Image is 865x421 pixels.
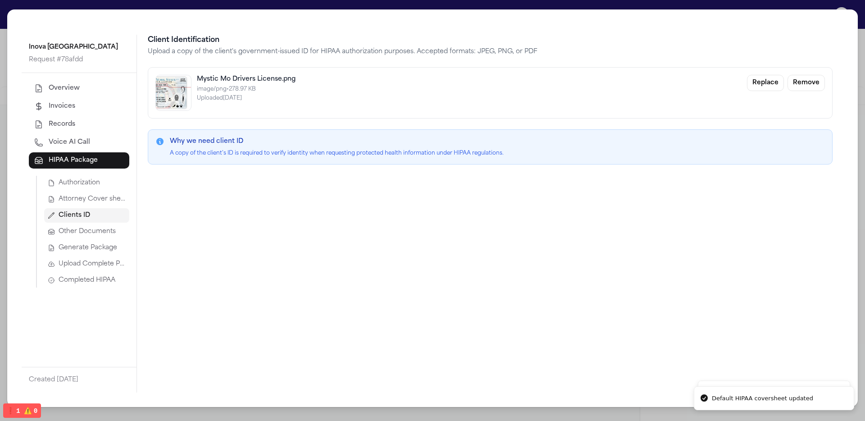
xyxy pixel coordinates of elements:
[44,192,129,206] button: Attorney Cover sheet
[59,243,117,252] span: Generate Package
[44,241,129,255] button: Generate Package
[197,86,296,93] p: image/png • 278.97 KB
[29,98,129,114] button: Invoices
[148,47,833,56] p: Upload a copy of the client's government-issued ID for HIPAA authorization purposes. Accepted for...
[59,276,115,285] span: Completed HIPAA
[29,134,129,151] button: Voice AI Call
[49,156,98,165] span: HIPAA Package
[49,138,90,147] span: Voice AI Call
[170,137,504,146] h3: Why we need client ID
[148,35,833,46] h3: Client Identification
[29,375,129,385] p: Created [DATE]
[59,211,90,220] span: Clients ID
[155,75,191,111] img: Client ID
[29,80,129,96] button: Overview
[44,224,129,239] button: Other Documents
[197,95,296,102] p: Uploaded [DATE]
[59,195,126,204] span: Attorney Cover sheet
[59,260,126,269] span: Upload Complete Package
[44,176,129,190] button: Authorization
[170,150,504,157] p: A copy of the client's ID is required to verify identity when requesting protected health informa...
[44,273,129,288] button: Completed HIPAA
[788,75,825,91] button: Remove
[49,102,75,111] span: Invoices
[29,152,129,169] button: HIPAA Package
[44,208,129,223] button: Clients ID
[44,257,129,271] button: Upload Complete Package
[29,42,129,53] p: Inova [GEOGRAPHIC_DATA]
[197,75,296,84] h4: Mystic Mo Drivers License.png
[29,116,129,133] button: Records
[59,227,116,236] span: Other Documents
[49,84,80,93] span: Overview
[49,120,75,129] span: Records
[29,55,129,65] p: Request # 78afdd
[747,75,784,91] button: Replace
[59,178,100,188] span: Authorization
